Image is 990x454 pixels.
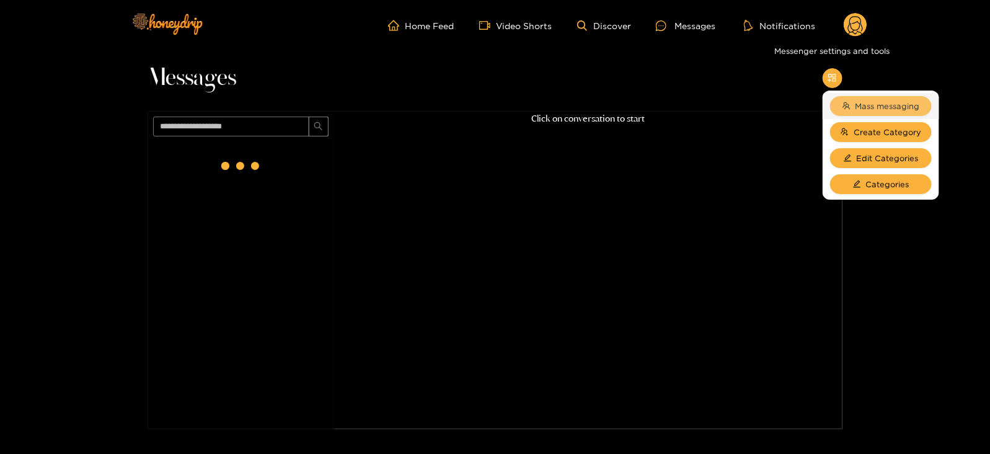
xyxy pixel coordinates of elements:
a: Discover [577,20,631,31]
span: video-camera [479,20,497,31]
span: Categories [866,178,909,190]
a: Home Feed [388,20,454,31]
span: Mass messaging [855,100,920,112]
span: usergroup-add [841,128,849,137]
span: team [842,102,851,111]
button: editCategories [830,174,932,194]
span: Edit Categories [857,152,919,164]
span: appstore-add [828,73,837,84]
button: appstore-add [823,68,842,88]
span: edit [844,154,852,163]
button: usergroup-addCreate Category [830,122,932,142]
p: Click on conversation to start [334,112,842,126]
a: Video Shorts [479,20,552,31]
div: Messages [656,19,715,33]
span: Messages [148,63,237,93]
button: Notifications [740,19,819,32]
button: teamMass messaging [830,96,932,116]
span: Create Category [854,126,921,138]
span: search [314,122,323,132]
div: Messenger settings and tools [769,41,895,61]
button: editEdit Categories [830,148,932,168]
button: search [309,117,329,136]
span: home [388,20,405,31]
span: edit [853,180,861,189]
